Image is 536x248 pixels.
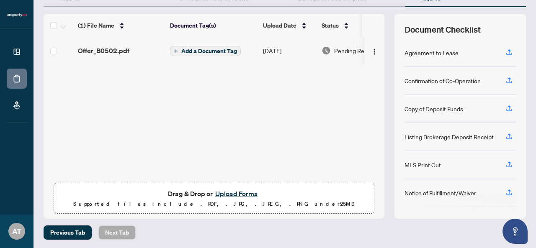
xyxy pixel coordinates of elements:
[7,13,27,18] img: logo
[502,219,528,244] button: Open asap
[322,21,339,30] span: Status
[260,37,318,64] td: [DATE]
[168,188,260,199] span: Drag & Drop or
[405,104,463,113] div: Copy of Deposit Funds
[334,46,376,55] span: Pending Review
[371,49,378,55] img: Logo
[170,46,241,56] button: Add a Document Tag
[405,48,459,57] div: Agreement to Lease
[54,183,374,214] span: Drag & Drop orUpload FormsSupported files include .PDF, .JPG, .JPEG, .PNG under25MB
[75,14,167,37] th: (1) File Name
[50,226,85,239] span: Previous Tab
[263,21,296,30] span: Upload Date
[405,188,476,197] div: Notice of Fulfillment/Waiver
[405,76,481,85] div: Confirmation of Co-Operation
[181,48,237,54] span: Add a Document Tag
[44,225,92,240] button: Previous Tab
[405,132,494,141] div: Listing Brokerage Deposit Receipt
[98,225,136,240] button: Next Tab
[12,225,21,237] span: AT
[213,188,260,199] button: Upload Forms
[59,199,369,209] p: Supported files include .PDF, .JPG, .JPEG, .PNG under 25 MB
[368,44,381,57] button: Logo
[78,21,114,30] span: (1) File Name
[174,49,178,53] span: plus
[322,46,331,55] img: Document Status
[260,14,318,37] th: Upload Date
[405,24,481,36] span: Document Checklist
[167,14,260,37] th: Document Tag(s)
[78,46,129,56] span: Offer_B0502.pdf
[318,14,389,37] th: Status
[405,160,441,169] div: MLS Print Out
[170,46,241,56] button: Add a Document Tag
